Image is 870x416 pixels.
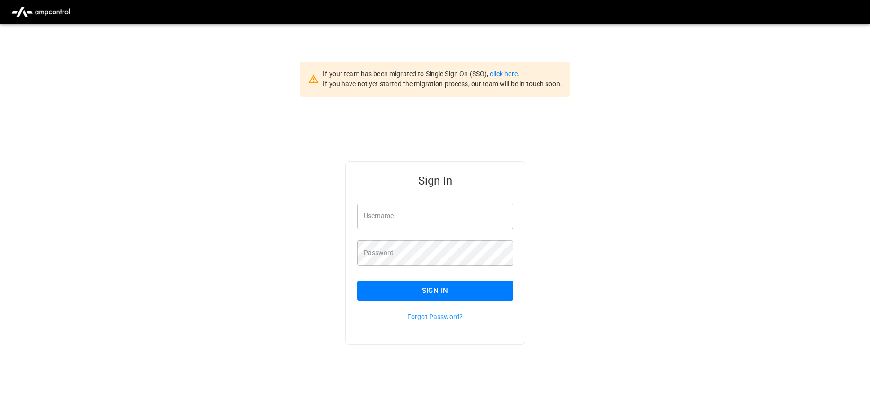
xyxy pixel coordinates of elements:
span: If your team has been migrated to Single Sign On (SSO), [323,70,490,78]
span: If you have not yet started the migration process, our team will be in touch soon. [323,80,562,88]
a: click here. [490,70,519,78]
button: Sign In [357,281,513,301]
p: Forgot Password? [357,312,513,321]
h5: Sign In [357,173,513,188]
img: ampcontrol.io logo [8,3,74,21]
